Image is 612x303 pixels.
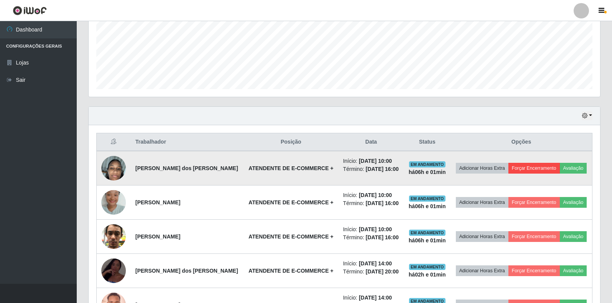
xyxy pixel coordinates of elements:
button: Adicionar Horas Extra [456,265,508,276]
button: Avaliação [560,231,587,242]
button: Adicionar Horas Extra [456,231,508,242]
strong: ATENDENTE DE E-COMMERCE + [249,268,333,274]
button: Avaliação [560,197,587,208]
span: EM ANDAMENTO [409,264,445,270]
strong: ATENDENTE DE E-COMMERCE + [249,233,333,240]
button: Forçar Encerramento [508,265,560,276]
button: Avaliação [560,265,587,276]
span: EM ANDAMENTO [409,161,445,167]
button: Adicionar Horas Extra [456,163,508,174]
button: Forçar Encerramento [508,163,560,174]
img: 1756410018033.jpeg [101,180,126,224]
strong: [PERSON_NAME] [135,199,180,205]
button: Forçar Encerramento [508,231,560,242]
strong: ATENDENTE DE E-COMMERCE + [249,165,333,171]
span: EM ANDAMENTO [409,230,445,236]
th: Posição [244,133,338,151]
strong: [PERSON_NAME] [135,233,180,240]
time: [DATE] 16:00 [366,234,399,240]
img: CoreUI Logo [13,6,47,15]
li: Início: [343,191,399,199]
th: Status [404,133,451,151]
li: Início: [343,294,399,302]
time: [DATE] 10:00 [359,226,392,232]
time: [DATE] 20:00 [366,268,399,275]
strong: ATENDENTE DE E-COMMERCE + [249,199,333,205]
img: 1758803256713.jpeg [101,220,126,253]
button: Forçar Encerramento [508,197,560,208]
strong: [PERSON_NAME] dos [PERSON_NAME] [135,165,238,171]
time: [DATE] 14:00 [359,260,392,267]
time: [DATE] 14:00 [359,295,392,301]
li: Término: [343,233,399,242]
li: Início: [343,260,399,268]
strong: há 06 h e 01 min [409,237,446,243]
li: Início: [343,157,399,165]
time: [DATE] 10:00 [359,158,392,164]
th: Opções [450,133,592,151]
li: Início: [343,225,399,233]
li: Término: [343,165,399,173]
strong: há 06 h e 01 min [409,203,446,209]
th: Trabalhador [131,133,244,151]
time: [DATE] 16:00 [366,200,399,206]
time: [DATE] 16:00 [366,166,399,172]
img: 1755386143751.jpeg [101,146,126,190]
span: EM ANDAMENTO [409,195,445,202]
strong: [PERSON_NAME] dos [PERSON_NAME] [135,268,238,274]
time: [DATE] 10:00 [359,192,392,198]
li: Término: [343,268,399,276]
li: Término: [343,199,399,207]
button: Adicionar Horas Extra [456,197,508,208]
img: 1755886838729.jpeg [101,244,126,298]
strong: há 02 h e 01 min [409,272,446,278]
button: Avaliação [560,163,587,174]
strong: há 06 h e 01 min [409,169,446,175]
th: Data [338,133,404,151]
